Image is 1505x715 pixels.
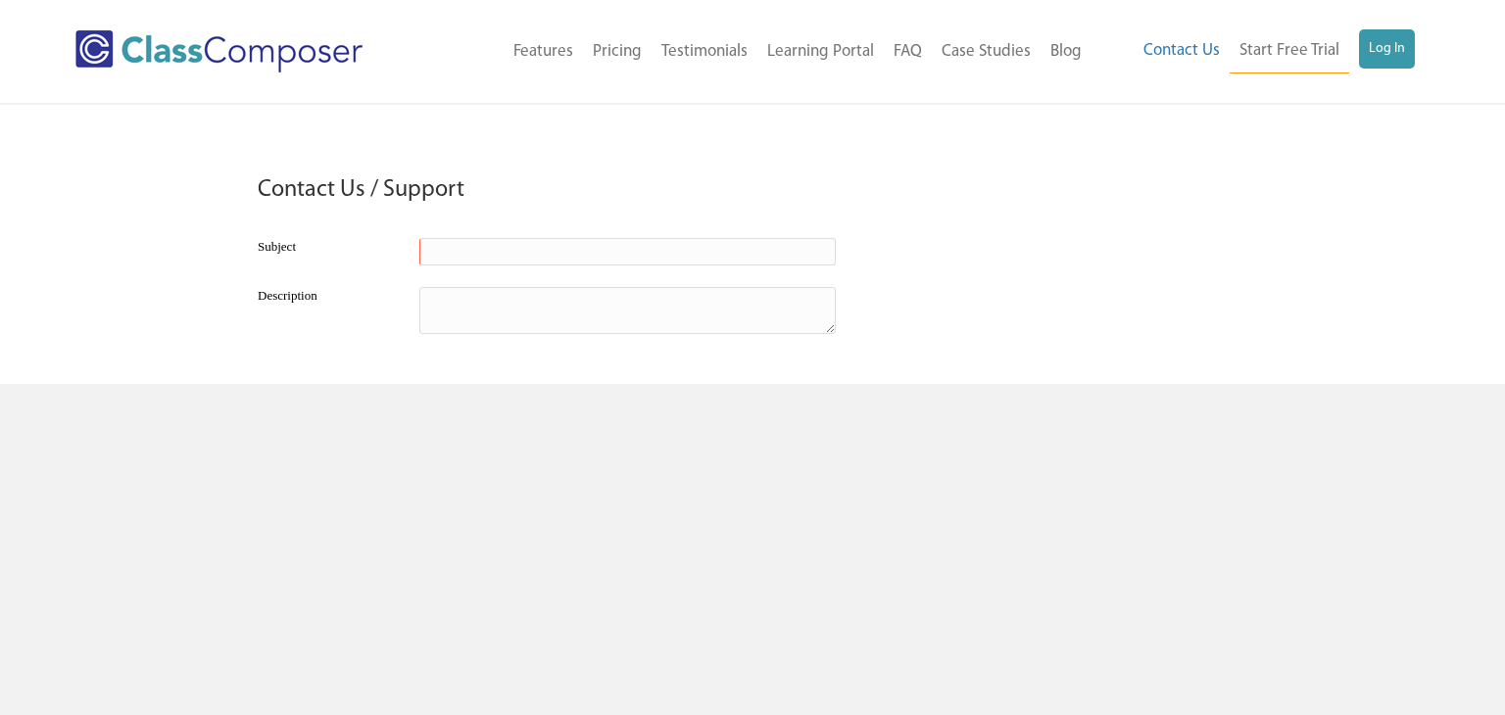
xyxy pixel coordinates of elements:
a: Case Studies [932,30,1041,73]
a: FAQ [884,30,932,73]
a: Contact Us [1134,29,1230,72]
nav: Header Menu [428,30,1091,73]
td: Subject [253,227,395,276]
a: Testimonials [652,30,757,73]
a: Pricing [583,30,652,73]
a: Start Free Trial [1230,29,1349,73]
h3: Contact Us / Support [258,174,464,208]
a: Learning Portal [757,30,884,73]
img: Class Composer [75,30,363,72]
a: Features [504,30,583,73]
a: Log In [1359,29,1415,69]
td: Description [253,276,395,345]
a: Blog [1041,30,1092,73]
nav: Header Menu [1092,29,1416,73]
